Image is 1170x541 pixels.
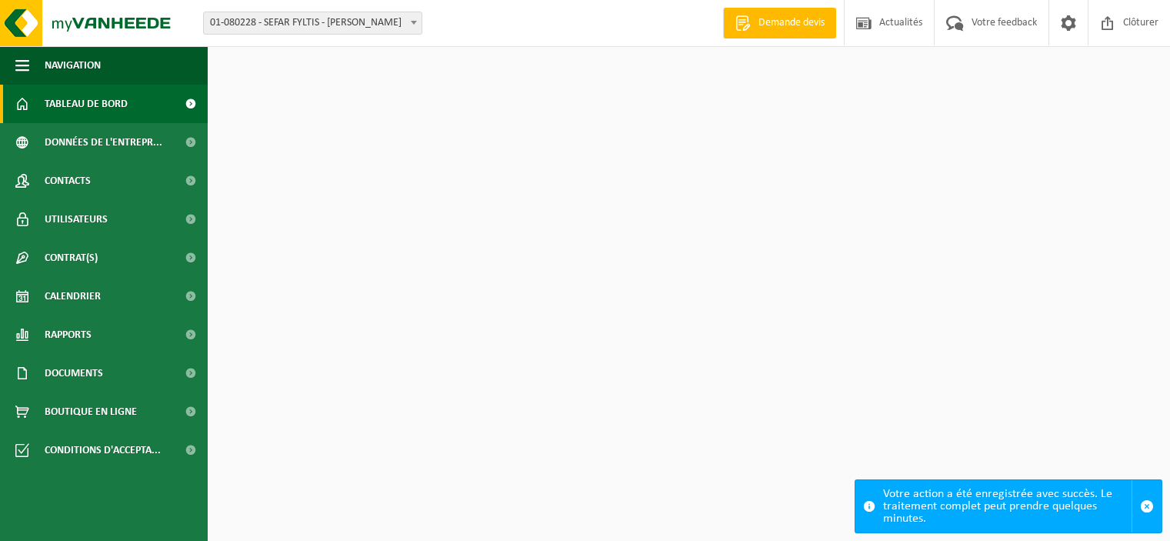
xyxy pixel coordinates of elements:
[204,12,422,34] span: 01-080228 - SEFAR FYLTIS - BILLY BERCLAU
[45,354,103,392] span: Documents
[755,15,828,31] span: Demande devis
[883,480,1132,533] div: Votre action a été enregistrée avec succès. Le traitement complet peut prendre quelques minutes.
[45,123,162,162] span: Données de l'entrepr...
[45,277,101,316] span: Calendrier
[45,431,161,469] span: Conditions d'accepta...
[45,46,101,85] span: Navigation
[45,200,108,239] span: Utilisateurs
[45,85,128,123] span: Tableau de bord
[45,316,92,354] span: Rapports
[203,12,422,35] span: 01-080228 - SEFAR FYLTIS - BILLY BERCLAU
[45,162,91,200] span: Contacts
[45,392,137,431] span: Boutique en ligne
[723,8,836,38] a: Demande devis
[45,239,98,277] span: Contrat(s)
